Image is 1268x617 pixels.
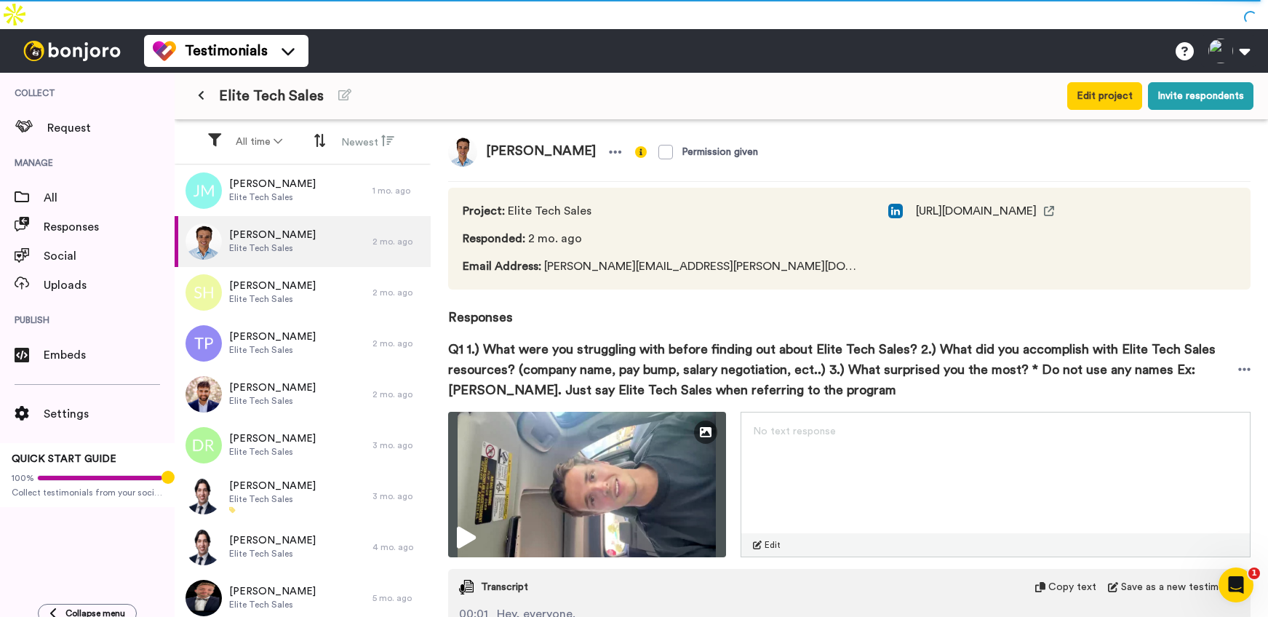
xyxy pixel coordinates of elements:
a: [PERSON_NAME]Elite Tech Sales1 mo. ago [175,165,431,216]
span: 100% [12,472,34,484]
span: 1 [1248,568,1260,579]
span: Elite Tech Sales [229,242,316,254]
span: [PERSON_NAME] [229,279,316,293]
span: Elite Tech Sales [229,548,316,560]
span: [URL][DOMAIN_NAME] [916,202,1037,220]
div: 3 mo. ago [372,490,423,502]
span: Elite Tech Sales [229,293,316,305]
a: [PERSON_NAME]Elite Tech Sales4 mo. ago [175,522,431,573]
img: dr.png [186,427,222,463]
span: [PERSON_NAME] [229,381,316,395]
span: Elite Tech Sales [463,202,859,220]
button: Invite respondents [1148,82,1253,110]
div: 2 mo. ago [372,338,423,349]
img: linked-in.png [888,204,903,218]
a: [PERSON_NAME]Elite Tech Sales2 mo. ago [175,267,431,318]
button: Edit project [1067,82,1142,110]
div: 5 mo. ago [372,592,423,604]
img: 3d1a4f13-108c-4825-8ab2-451eed8b0ba6.jpeg [186,529,222,565]
div: Permission given [682,145,758,159]
a: [PERSON_NAME]Elite Tech Sales2 mo. ago [175,369,431,420]
img: tp.png [186,325,222,362]
img: c6aafb68-f132-410e-8b44-8ebaeb2bb457.jpeg [186,376,222,413]
button: All time [227,129,291,155]
img: jm.png [186,172,222,209]
span: Elite Tech Sales [229,599,316,610]
span: Responded : [463,233,525,244]
span: Responses [448,290,1251,327]
div: 4 mo. ago [372,541,423,553]
div: Tooltip anchor [162,471,175,484]
img: 7ef2fc84-c7c2-40c9-92f6-5c0001a4f599.png [186,223,222,260]
button: Newest [332,128,403,156]
span: Elite Tech Sales [229,191,316,203]
span: Email Address : [463,260,541,272]
a: [PERSON_NAME]Elite Tech Sales3 mo. ago [175,471,431,522]
span: [PERSON_NAME] [229,584,316,599]
span: [PERSON_NAME] [229,228,316,242]
span: Project : [463,205,505,217]
div: 3 mo. ago [372,439,423,451]
img: transcript.svg [459,580,474,594]
img: bj-logo-header-white.svg [17,41,127,61]
span: Responses [44,218,175,236]
span: [PERSON_NAME] [229,479,316,493]
span: Copy text [1048,580,1096,594]
span: [PERSON_NAME] [229,330,316,344]
div: 2 mo. ago [372,236,423,247]
span: Q1 1.) What were you struggling with before finding out about Elite Tech Sales? 2.) What did you ... [448,339,1238,400]
span: Elite Tech Sales [219,86,324,106]
a: [PERSON_NAME]Elite Tech Sales3 mo. ago [175,420,431,471]
span: Elite Tech Sales [229,446,316,458]
img: sh.png [186,274,222,311]
span: Transcript [481,580,528,594]
span: [PERSON_NAME] [229,533,316,548]
span: Request [47,119,175,137]
div: 2 mo. ago [372,389,423,400]
iframe: Intercom live chat [1219,568,1253,602]
img: 6e78aac2-7575-44b0-b9fb-f9cb78b32d08.jpeg [186,580,222,616]
div: 1 mo. ago [372,185,423,196]
a: [PERSON_NAME]Elite Tech Sales2 mo. ago [175,318,431,369]
span: Settings [44,405,175,423]
span: Uploads [44,276,175,294]
span: [PERSON_NAME] [229,431,316,446]
img: 7ef2fc84-c7c2-40c9-92f6-5c0001a4f599.png [448,138,477,167]
span: Elite Tech Sales [229,395,316,407]
span: Collect testimonials from your socials [12,487,163,498]
span: Testimonials [185,41,268,61]
span: Elite Tech Sales [229,493,316,505]
span: Save as a new testimonial [1121,580,1240,594]
span: Elite Tech Sales [229,344,316,356]
span: 2 mo. ago [463,230,859,247]
img: 3d1a4f13-108c-4825-8ab2-451eed8b0ba6.jpeg [186,478,222,514]
span: [PERSON_NAME] [477,138,605,167]
span: Social [44,247,175,265]
span: All [44,189,175,207]
span: Edit [765,539,781,551]
span: [PERSON_NAME][EMAIL_ADDRESS][PERSON_NAME][DOMAIN_NAME] [463,258,859,275]
span: QUICK START GUIDE [12,454,116,464]
span: Embeds [44,346,175,364]
img: tm-color.svg [153,39,176,63]
img: ecfdaf46-6c3b-44e5-a760-8bb5d4530264-thumbnail_full-1752266360.jpg [448,412,726,557]
span: No text response [753,426,836,437]
a: [PERSON_NAME]Elite Tech Sales2 mo. ago [175,216,431,267]
span: [PERSON_NAME] [229,177,316,191]
img: info-yellow.svg [635,146,647,158]
div: 2 mo. ago [372,287,423,298]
